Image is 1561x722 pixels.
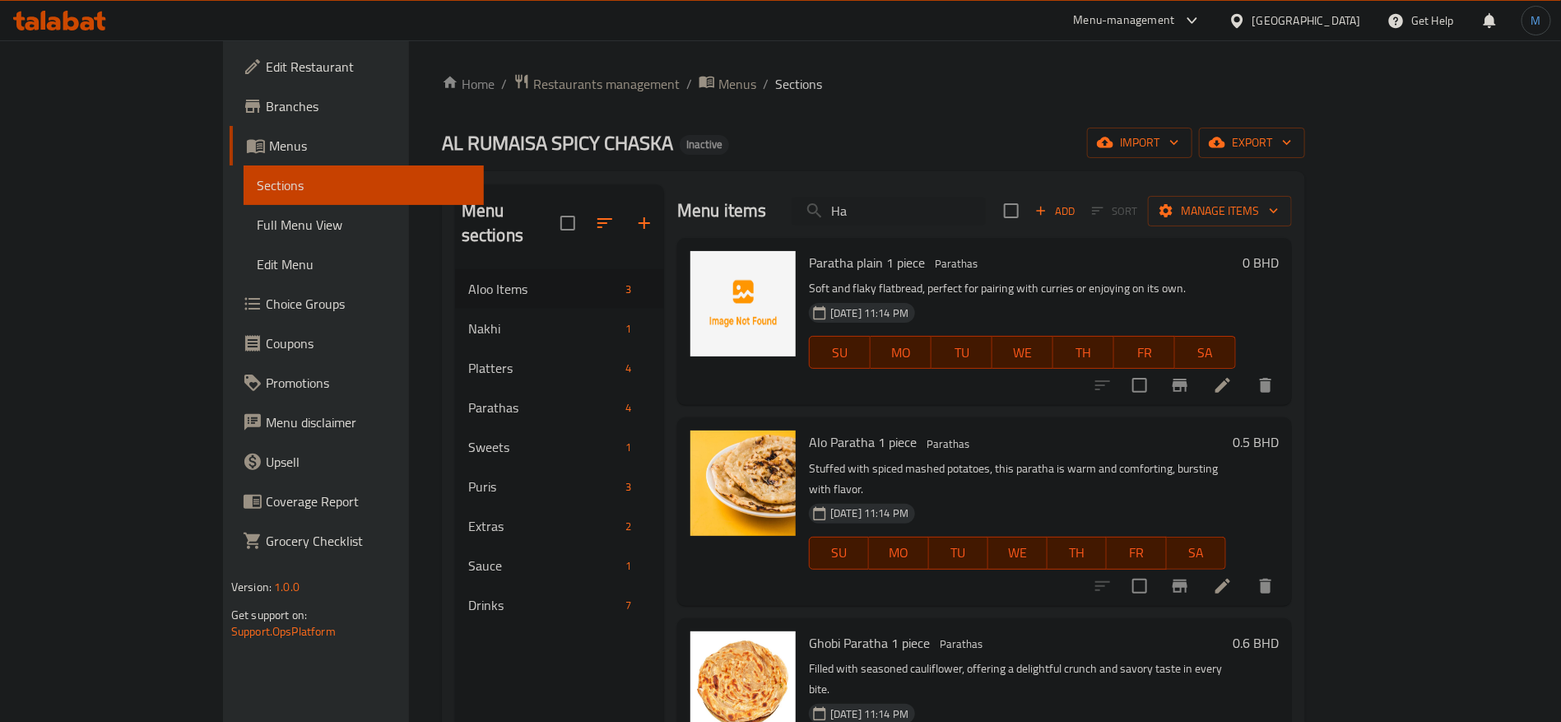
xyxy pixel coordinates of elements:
span: Puris [468,477,619,496]
span: Select to update [1122,569,1157,603]
span: Edit Restaurant [266,57,471,77]
span: Restaurants management [533,74,680,94]
span: Parathas [920,435,976,454]
span: Select to update [1122,368,1157,403]
span: Branches [266,96,471,116]
span: Promotions [266,373,471,393]
div: Parathas [933,635,989,654]
button: MO [871,336,931,369]
div: Puris3 [455,467,664,506]
span: Sweets [468,437,619,457]
div: Sauce1 [455,546,664,585]
button: WE [992,336,1053,369]
span: Parathas [468,398,619,417]
span: Sections [257,175,471,195]
a: Menus [230,126,484,165]
h6: 0 BHD [1243,251,1279,274]
div: items [619,477,638,496]
a: Support.OpsPlatform [231,621,336,642]
button: FR [1114,336,1175,369]
a: Restaurants management [513,73,680,95]
h6: 0.6 BHD [1233,631,1279,654]
span: import [1100,133,1179,153]
span: TH [1060,341,1108,365]
h2: Menu sections [462,198,560,248]
span: 1 [619,321,638,337]
button: FR [1107,537,1166,570]
span: export [1212,133,1292,153]
span: TU [936,541,982,565]
span: Paratha plain 1 piece [809,250,925,275]
span: Upsell [266,452,471,472]
button: WE [988,537,1048,570]
button: TU [931,336,992,369]
button: delete [1246,566,1285,606]
span: 7 [619,598,638,613]
span: 1 [619,558,638,574]
span: Full Menu View [257,215,471,235]
h6: 0.5 BHD [1233,431,1279,454]
a: Full Menu View [244,205,484,245]
span: SU [816,341,864,365]
button: Add [1029,198,1081,224]
button: Add section [625,203,664,243]
div: items [619,595,638,615]
span: Ghobi Paratha 1 piece [809,631,930,655]
span: SA [1173,541,1220,565]
div: Sweets1 [455,427,664,467]
span: Version: [231,576,272,598]
span: SU [816,541,862,565]
a: Coupons [230,324,484,363]
span: 2 [619,519,638,534]
a: Promotions [230,363,484,403]
li: / [686,74,692,94]
li: / [501,74,507,94]
a: Edit Menu [244,245,484,284]
span: Manage items [1161,201,1279,221]
span: Aloo Items [468,279,619,299]
span: Parathas [928,254,984,273]
span: WE [995,541,1041,565]
span: Sauce [468,556,619,575]
nav: Menu sections [455,263,664,631]
button: Branch-specific-item [1160,366,1200,405]
a: Branches [230,86,484,126]
p: Stuffed with spiced mashed potatoes, this paratha is warm and comforting, bursting with flavor. [809,459,1226,500]
img: Alo Paratha 1 piece [690,431,796,536]
a: Edit menu item [1213,576,1233,596]
div: Drinks7 [455,585,664,625]
a: Sections [244,165,484,205]
li: / [763,74,769,94]
div: Inactive [680,135,729,155]
div: Platters [468,358,619,378]
div: items [619,398,638,417]
span: Menus [269,136,471,156]
span: WE [999,341,1047,365]
span: Nakhi [468,319,619,338]
a: Menu disclaimer [230,403,484,442]
div: Nakhi1 [455,309,664,348]
button: export [1199,128,1305,158]
span: MO [877,341,925,365]
span: 4 [619,361,638,376]
span: FR [1121,341,1168,365]
span: Sort sections [585,203,625,243]
span: TU [938,341,986,365]
button: delete [1246,366,1285,405]
div: Aloo Items3 [455,269,664,309]
button: SU [809,537,869,570]
span: Alo Paratha 1 piece [809,430,917,454]
img: Paratha plain 1 piece [690,251,796,356]
p: Soft and flaky flatbread, perfect for pairing with curries or enjoying on its own. [809,278,1236,299]
button: SA [1175,336,1236,369]
button: Manage items [1148,196,1292,226]
span: Grocery Checklist [266,531,471,551]
span: 3 [619,479,638,495]
input: search [792,197,986,226]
